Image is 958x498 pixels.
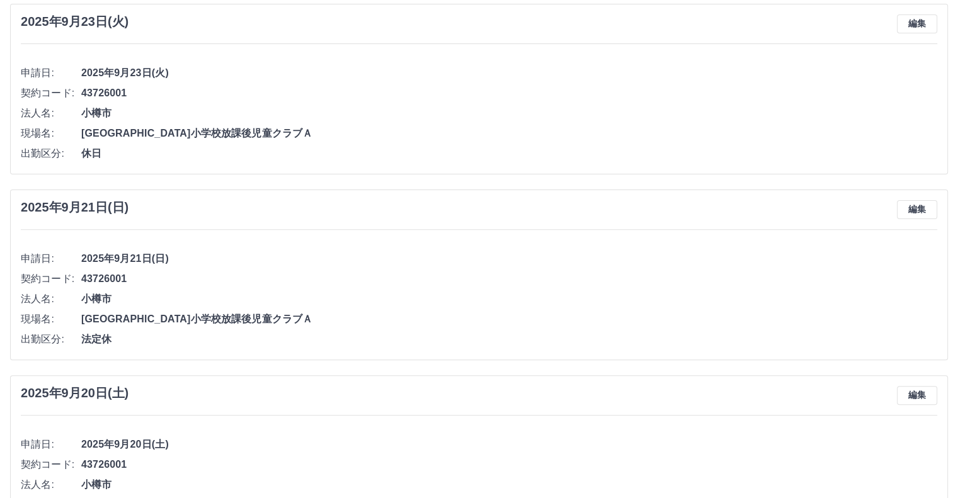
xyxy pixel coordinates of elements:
button: 編集 [897,14,937,33]
button: 編集 [897,200,937,219]
span: 出勤区分: [21,146,81,161]
span: [GEOGRAPHIC_DATA]小学校放課後児童クラブＡ [81,126,937,141]
span: 契約コード: [21,457,81,472]
span: 43726001 [81,86,937,101]
h3: 2025年9月20日(土) [21,386,128,400]
button: 編集 [897,386,937,405]
span: 2025年9月23日(火) [81,65,937,81]
span: 法人名: [21,477,81,492]
span: 契約コード: [21,271,81,286]
span: 現場名: [21,126,81,141]
span: 法人名: [21,106,81,121]
span: 43726001 [81,457,937,472]
span: 小樽市 [81,106,937,121]
span: 小樽市 [81,291,937,307]
span: 2025年9月21日(日) [81,251,937,266]
h3: 2025年9月21日(日) [21,200,128,215]
span: 2025年9月20日(土) [81,437,937,452]
span: 休日 [81,146,937,161]
h3: 2025年9月23日(火) [21,14,128,29]
span: 申請日: [21,437,81,452]
span: [GEOGRAPHIC_DATA]小学校放課後児童クラブＡ [81,312,937,327]
span: 現場名: [21,312,81,327]
span: 契約コード: [21,86,81,101]
span: 申請日: [21,251,81,266]
span: 申請日: [21,65,81,81]
span: 法定休 [81,332,937,347]
span: 法人名: [21,291,81,307]
span: 出勤区分: [21,332,81,347]
span: 小樽市 [81,477,937,492]
span: 43726001 [81,271,937,286]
